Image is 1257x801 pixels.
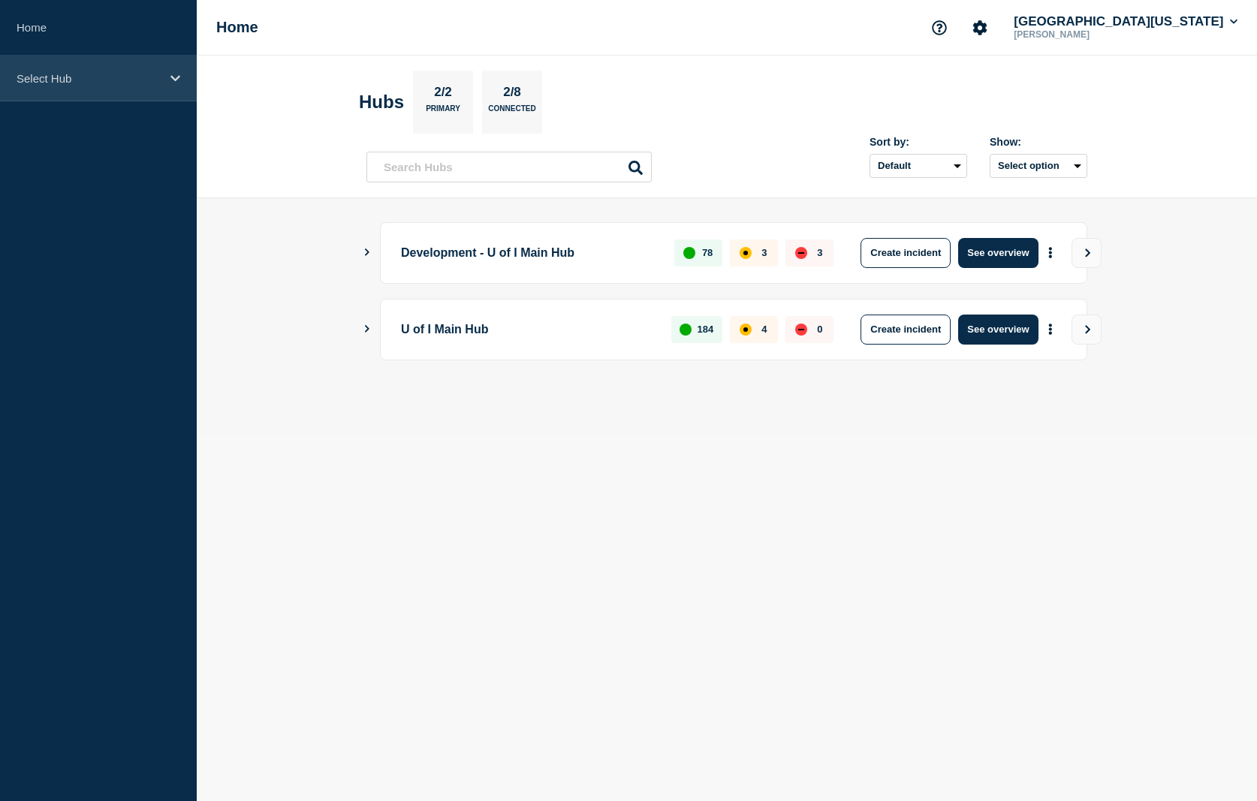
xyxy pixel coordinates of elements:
[1041,315,1060,343] button: More actions
[870,136,967,148] div: Sort by:
[958,238,1038,268] button: See overview
[1011,29,1167,40] p: [PERSON_NAME]
[680,324,692,336] div: up
[964,12,996,44] button: Account settings
[990,136,1087,148] div: Show:
[683,247,695,259] div: up
[401,315,654,345] p: U of I Main Hub
[1011,14,1240,29] button: [GEOGRAPHIC_DATA][US_STATE]
[861,238,951,268] button: Create incident
[17,72,161,85] p: Select Hub
[1072,315,1102,345] button: View
[426,104,460,120] p: Primary
[861,315,951,345] button: Create incident
[1041,239,1060,266] button: More actions
[363,247,371,258] button: Show Connected Hubs
[498,85,527,104] p: 2/8
[429,85,458,104] p: 2/2
[359,92,404,113] h2: Hubs
[363,324,371,335] button: Show Connected Hubs
[740,247,752,259] div: affected
[958,315,1038,345] button: See overview
[1072,238,1102,268] button: View
[488,104,535,120] p: Connected
[702,247,713,258] p: 78
[817,247,822,258] p: 3
[990,154,1087,178] button: Select option
[795,247,807,259] div: down
[216,19,258,36] h1: Home
[761,324,767,335] p: 4
[740,324,752,336] div: affected
[795,324,807,336] div: down
[761,247,767,258] p: 3
[366,152,652,182] input: Search Hubs
[924,12,955,44] button: Support
[817,324,822,335] p: 0
[698,324,714,335] p: 184
[401,238,657,268] p: Development - U of I Main Hub
[870,154,967,178] select: Sort by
